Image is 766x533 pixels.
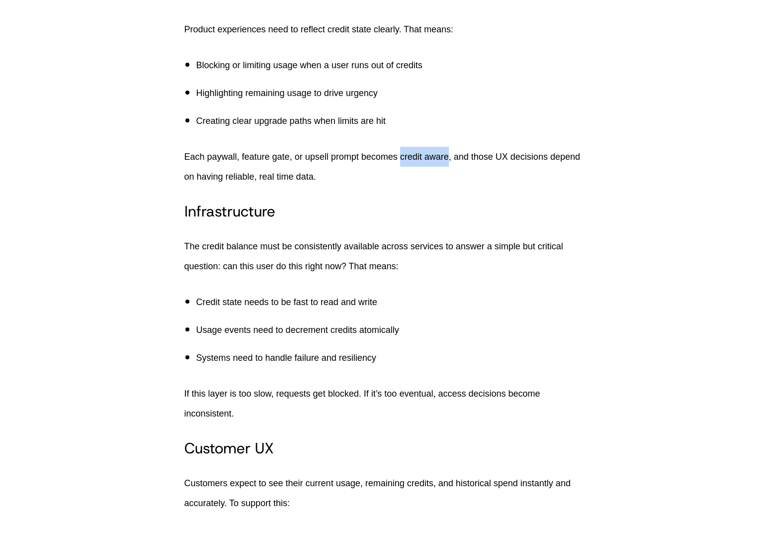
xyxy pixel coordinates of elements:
p: The credit balance must be consistently available across services to answer a simple but critical... [184,236,582,276]
p: Blocking or limiting usage when a user runs out of credits [196,55,582,75]
p: Customers expect to see their current usage, remaining credits, and historical spend instantly an... [184,473,582,513]
p: If this layer is too slow, requests get blocked. If it’s too eventual, access decisions become in... [184,384,582,424]
p: Systems need to handle failure and resiliency [196,348,582,368]
p: Creating clear upgrade paths when limits are hit [196,111,582,131]
h3: Customer UX [184,439,582,457]
h3: Infrastructure [184,203,582,220]
p: Product experiences need to reflect credit state clearly. That means: [184,19,582,39]
p: Highlighting remaining usage to drive urgency [196,83,582,103]
p: Credit state needs to be fast to read and write [196,292,582,312]
p: Each paywall, feature gate, or upsell prompt becomes credit aware, and those UX decisions depend ... [184,147,582,187]
p: Usage events need to decrement credits atomically [196,320,582,340]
